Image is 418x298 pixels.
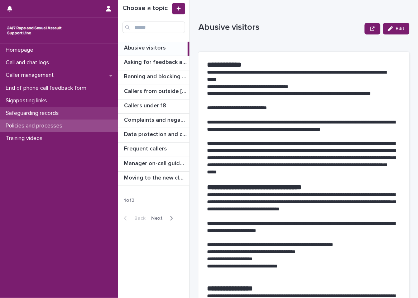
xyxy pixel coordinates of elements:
a: Asking for feedback and demographic dataAsking for feedback and demographic data [118,56,189,70]
p: Moving to the new cloud contact centre [124,173,188,181]
span: Edit [396,26,405,31]
p: Abusive visitors [124,43,167,51]
input: Search [122,22,185,33]
p: Callers under 18 [124,101,168,109]
button: Next [148,215,179,222]
p: Abusive visitors [198,22,362,33]
p: Caller management [3,72,59,79]
a: Data protection and confidentiality guidanceData protection and confidentiality guidance [118,128,189,143]
h1: Choose a topic [122,5,171,13]
a: Complaints and negative feedbackComplaints and negative feedback [118,114,189,128]
a: Abusive visitorsAbusive visitors [118,42,189,56]
p: Frequent callers [124,144,168,152]
p: Banning and blocking callers [124,72,188,80]
a: Frequent callersFrequent callers [118,143,189,157]
p: Call and chat logs [3,59,55,66]
p: Manager on-call guidance [124,159,188,167]
a: Manager on-call guidanceManager on-call guidance [118,157,189,172]
p: Asking for feedback and demographic data [124,57,188,66]
span: Back [130,216,145,221]
span: Next [151,216,167,221]
p: Callers from outside England & Wales [124,87,188,95]
button: Back [118,215,148,222]
p: Signposting links [3,97,53,104]
p: Homepage [3,47,39,53]
a: Callers under 18Callers under 18 [118,99,189,114]
p: Complaints and negative feedback [124,115,188,124]
a: Moving to the new cloud contact centreMoving to the new cloud contact centre [118,172,189,186]
p: 1 of 3 [118,192,140,209]
p: End of phone call feedback form [3,85,92,92]
p: Policies and processes [3,122,68,129]
a: Callers from outside [GEOGRAPHIC_DATA]Callers from outside [GEOGRAPHIC_DATA] [118,85,189,99]
button: Edit [383,23,409,34]
a: Banning and blocking callersBanning and blocking callers [118,70,189,85]
img: rhQMoQhaT3yELyF149Cw [6,23,63,38]
p: Training videos [3,135,48,142]
p: Data protection and confidentiality guidance [124,130,188,138]
p: Safeguarding records [3,110,64,117]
